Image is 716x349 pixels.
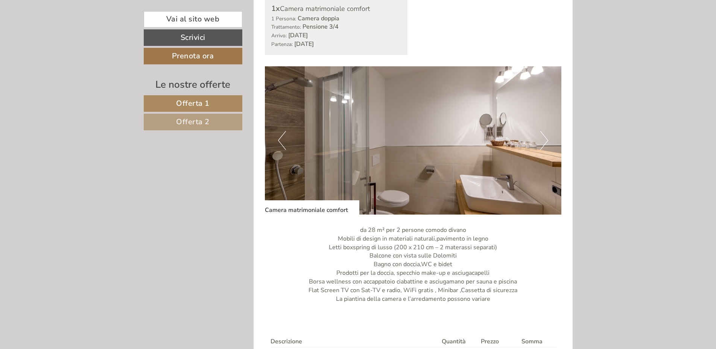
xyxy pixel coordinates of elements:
[294,40,314,48] b: [DATE]
[271,3,401,14] div: Camera matrimoniale comfort
[176,117,210,127] span: Offerta 2
[271,41,293,48] small: Partenza:
[298,14,339,23] b: Camera doppia
[271,15,296,22] small: 1 Persona:
[144,11,242,27] a: Vai al sito web
[6,20,118,43] div: Buon giorno, come possiamo aiutarla?
[144,48,242,64] a: Prenota ora
[288,31,308,40] b: [DATE]
[144,29,242,46] a: Scrivici
[265,200,359,215] div: Camera matrimoniale comfort
[176,98,210,108] span: Offerta 1
[540,131,548,150] button: Next
[11,22,114,28] div: Hotel Kristall
[271,336,439,347] th: Descrizione
[130,6,166,18] div: martedì
[478,336,519,347] th: Prezzo
[303,23,339,31] b: Pensione 3/4
[256,195,297,212] button: Invia
[265,66,561,215] img: image
[439,336,477,347] th: Quantità
[265,226,561,303] p: da 28 m² per 2 persone comodo divano Mobili di design in materiali naturali,pavimento in legno Le...
[271,3,280,14] b: 1x
[518,336,555,347] th: Somma
[271,32,287,39] small: Arrivo:
[278,131,286,150] button: Previous
[271,23,301,30] small: Trattamento:
[144,78,242,91] div: Le nostre offerte
[11,37,114,42] small: 09:22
